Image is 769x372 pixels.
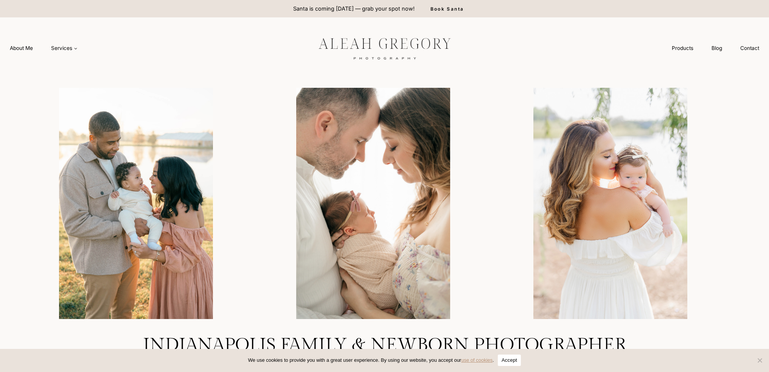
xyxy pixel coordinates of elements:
h1: Indianapolis Family & Newborn Photographer [18,334,751,356]
img: mom holding baby on shoulder looking back at the camera outdoors in Carmel, Indiana [495,88,726,319]
a: About Me [1,41,42,55]
span: Services [51,44,78,52]
img: Parents holding their baby lovingly [258,88,489,319]
button: Accept [498,355,521,366]
img: Family enjoying a sunny day by the lake. [20,88,252,319]
span: No [756,356,763,364]
div: Photo Gallery Carousel [32,88,738,319]
li: 1 of 4 [20,88,252,319]
a: use of cookies [461,357,492,363]
a: Contact [731,41,768,55]
span: We use cookies to provide you with a great user experience. By using our website, you accept our . [248,356,494,364]
a: Blog [702,41,731,55]
nav: Primary Navigation [1,41,87,55]
p: Santa is coming [DATE] — grab your spot now! [293,5,415,13]
li: 3 of 4 [495,88,726,319]
nav: Secondary Navigation [663,41,768,55]
img: aleah gregory logo [300,32,470,64]
li: 2 of 4 [258,88,489,319]
a: Products [663,41,702,55]
a: Services [42,41,87,55]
